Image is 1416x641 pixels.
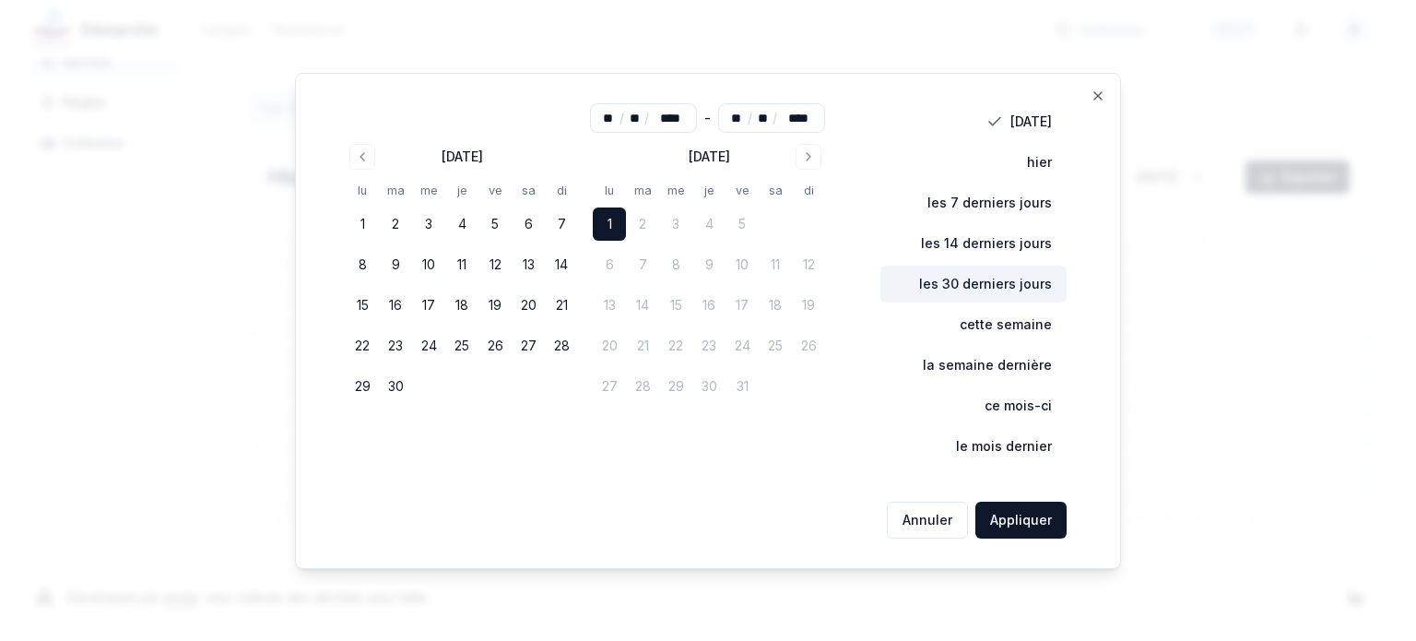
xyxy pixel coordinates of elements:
button: cette semaine [921,306,1067,343]
th: jeudi [445,181,478,200]
th: mardi [626,181,659,200]
button: 5 [478,208,512,241]
button: 29 [346,370,379,403]
button: Appliquer [975,502,1067,539]
button: 20 [512,289,545,322]
button: 11 [445,248,478,281]
button: 14 [545,248,578,281]
th: vendredi [478,181,512,200]
button: 27 [512,329,545,362]
th: dimanche [792,181,825,200]
button: 22 [346,329,379,362]
button: le mois dernier [917,428,1067,465]
button: 15 [346,289,379,322]
button: Go to next month [796,144,821,170]
button: 9 [379,248,412,281]
th: jeudi [692,181,726,200]
button: 7 [545,208,578,241]
button: 6 [512,208,545,241]
button: 1 [346,208,379,241]
button: les 30 derniers jours [880,266,1067,303]
button: 8 [346,248,379,281]
button: les 7 derniers jours [889,184,1067,221]
button: 12 [478,248,512,281]
th: samedi [759,181,792,200]
th: dimanche [545,181,578,200]
button: les 14 derniers jours [882,225,1067,262]
button: 21 [545,289,578,322]
span: / [644,109,649,127]
button: 23 [379,329,412,362]
span: / [773,109,777,127]
button: ce mois-ci [946,387,1067,424]
button: 1 [593,208,626,241]
span: / [748,109,752,127]
button: la semaine dernière [884,347,1067,384]
button: 18 [445,289,478,322]
button: 13 [512,248,545,281]
th: mercredi [659,181,692,200]
div: [DATE] [689,148,730,166]
button: 26 [478,329,512,362]
button: 3 [412,208,445,241]
button: 17 [412,289,445,322]
button: hier [988,144,1067,181]
div: - [704,103,711,133]
th: mardi [379,181,412,200]
th: lundi [593,181,626,200]
button: 10 [412,248,445,281]
th: samedi [512,181,545,200]
span: / [619,109,624,127]
th: lundi [346,181,379,200]
button: Annuler [887,502,968,539]
th: mercredi [412,181,445,200]
button: 28 [545,329,578,362]
button: 16 [379,289,412,322]
button: 4 [445,208,478,241]
button: 25 [445,329,478,362]
button: 19 [478,289,512,322]
button: 2 [379,208,412,241]
button: Go to previous month [349,144,375,170]
button: 30 [379,370,412,403]
button: 24 [412,329,445,362]
th: vendredi [726,181,759,200]
div: [DATE] [442,148,483,166]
